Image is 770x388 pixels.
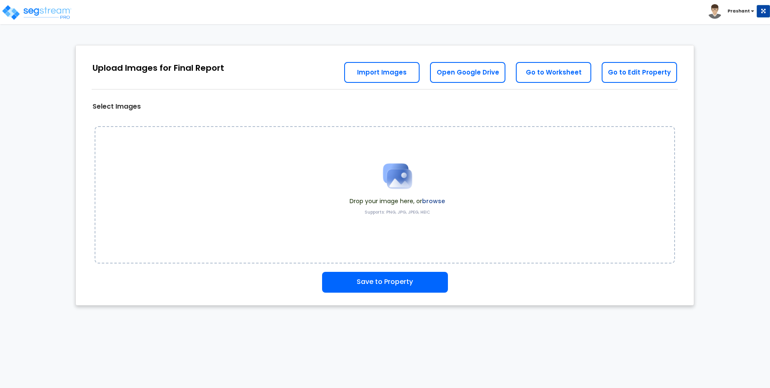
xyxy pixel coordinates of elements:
a: Import Images [344,62,420,83]
button: Save to Property [322,272,448,293]
a: Go to Worksheet [516,62,591,83]
label: Select Images [92,102,141,112]
img: logo_pro_r.png [1,4,72,21]
a: Open Google Drive [430,62,505,83]
span: Drop your image here, or [350,197,445,205]
img: avatar.png [707,4,722,19]
div: Upload Images for Final Report [92,62,224,74]
a: Go to Edit Property [602,62,677,83]
label: browse [422,197,445,205]
label: Supports: PNG, JPG, JPEG, HEIC [365,209,430,215]
b: Prashant [727,8,750,14]
img: Upload Icon [377,155,418,197]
